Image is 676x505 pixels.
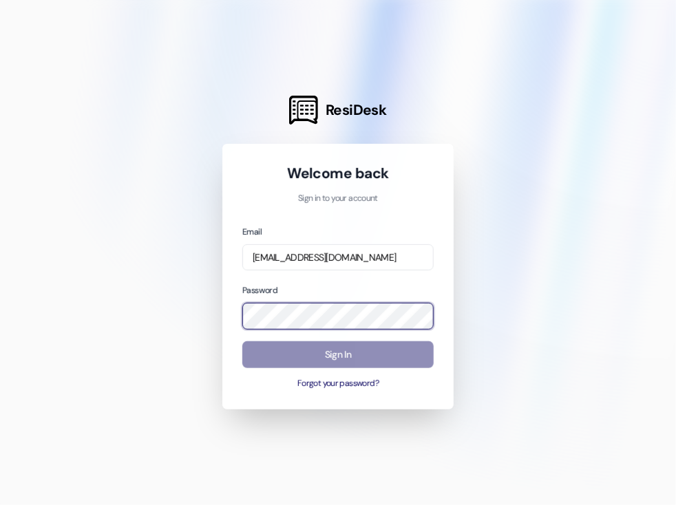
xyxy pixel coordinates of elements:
[242,193,434,205] p: Sign in to your account
[242,378,434,390] button: Forgot your password?
[289,96,318,125] img: ResiDesk Logo
[242,226,262,237] label: Email
[242,341,434,368] button: Sign In
[242,164,434,183] h1: Welcome back
[242,244,434,271] input: name@example.com
[242,285,277,296] label: Password
[326,100,387,120] span: ResiDesk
